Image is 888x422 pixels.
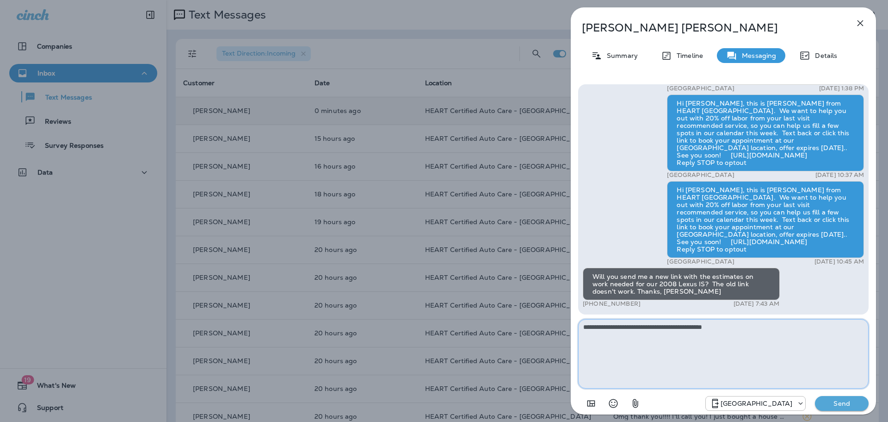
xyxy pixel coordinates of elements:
div: +1 (847) 262-3704 [706,398,805,409]
p: Details [810,52,837,59]
p: [GEOGRAPHIC_DATA] [721,400,792,407]
p: [GEOGRAPHIC_DATA] [667,258,734,265]
p: [DATE] 10:45 AM [814,258,864,265]
p: Timeline [672,52,703,59]
p: Send [822,399,861,408]
p: Summary [602,52,638,59]
p: [PERSON_NAME] [PERSON_NAME] [582,21,834,34]
p: [DATE] 1:38 PM [819,85,864,92]
div: Hi [PERSON_NAME], this is [PERSON_NAME] from HEART [GEOGRAPHIC_DATA]. We want to help you out wit... [667,94,864,171]
p: Messaging [737,52,776,59]
p: [DATE] 10:37 AM [815,171,864,179]
button: Select an emoji [604,394,623,413]
p: [PHONE_NUMBER] [583,300,641,308]
p: [DATE] 7:43 AM [734,300,780,308]
button: Add in a premade template [582,394,600,413]
button: Send [815,396,869,411]
p: [GEOGRAPHIC_DATA] [667,171,734,179]
div: Will you send me a new link with the estimates on work needed for our 2008 Lexus IS? The old link... [583,268,780,300]
div: Hi [PERSON_NAME], this is [PERSON_NAME] from HEART [GEOGRAPHIC_DATA]. We want to help you out wit... [667,181,864,258]
p: [GEOGRAPHIC_DATA] [667,85,734,92]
